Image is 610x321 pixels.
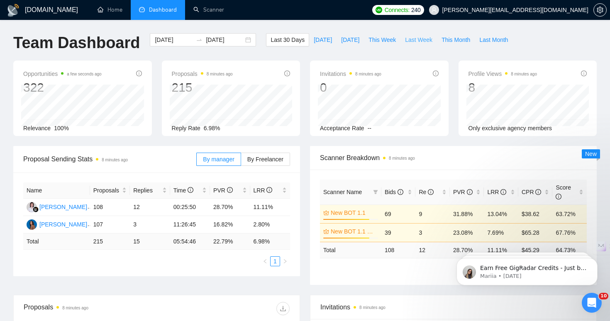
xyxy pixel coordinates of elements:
[196,36,203,43] span: swap-right
[437,33,475,46] button: This Month
[90,216,130,233] td: 107
[277,305,289,312] span: download
[271,35,305,44] span: Last 30 Days
[518,204,553,223] td: $38.62
[599,293,608,299] span: 10
[250,199,290,216] td: 11.11%
[320,302,586,312] span: Invitations
[276,302,290,315] button: download
[314,35,332,44] span: [DATE]
[172,69,233,79] span: Proposals
[130,216,170,233] td: 3
[381,204,416,223] td: 69
[359,305,386,310] time: 8 minutes ago
[271,257,280,266] a: 1
[193,6,224,13] a: searchScanner
[467,189,473,195] span: info-circle
[368,35,396,44] span: This Week
[341,35,359,44] span: [DATE]
[173,187,193,194] span: Time
[552,223,587,242] td: 67.76%
[227,187,233,193] span: info-circle
[67,72,101,76] time: a few seconds ago
[250,216,290,233] td: 2.80%
[266,187,272,193] span: info-circle
[93,186,120,195] span: Proposals
[260,256,270,266] li: Previous Page
[203,156,234,163] span: By manager
[207,72,233,76] time: 8 minutes ago
[172,80,233,95] div: 215
[468,69,537,79] span: Profile Views
[371,186,380,198] span: filter
[433,71,439,76] span: info-circle
[411,5,420,15] span: 240
[364,33,400,46] button: This Week
[23,233,90,250] td: Total
[400,33,437,46] button: Last Week
[442,35,470,44] span: This Month
[23,125,51,131] span: Relevance
[280,256,290,266] button: right
[522,189,541,195] span: CPR
[376,7,382,13] img: upwork-logo.png
[98,6,122,13] a: homeHome
[320,125,364,131] span: Acceptance Rate
[594,7,606,13] span: setting
[139,7,145,12] span: dashboard
[431,7,437,13] span: user
[405,35,432,44] span: Last Week
[381,223,416,242] td: 39
[582,293,602,313] iframe: Intercom live chat
[331,208,376,217] a: New BOT 1.1
[323,229,329,234] span: crown
[284,71,290,76] span: info-circle
[585,151,597,157] span: New
[247,156,283,163] span: By Freelancer
[24,302,157,315] div: Proposals
[266,33,309,46] button: Last 30 Days
[323,210,329,216] span: crown
[280,256,290,266] li: Next Page
[389,156,415,160] time: 8 minutes ago
[172,125,200,131] span: Reply Rate
[254,187,273,194] span: LRR
[415,223,450,242] td: 3
[39,220,87,229] div: [PERSON_NAME]
[206,35,244,44] input: End date
[556,184,571,200] span: Score
[90,182,130,199] th: Proposals
[385,5,410,15] span: Connects:
[556,194,561,199] span: info-circle
[320,69,381,79] span: Invitations
[23,154,196,164] span: Proposal Sending Stats
[484,223,518,242] td: 7.69%
[170,216,210,233] td: 11:26:45
[27,219,37,230] img: AD
[260,256,270,266] button: left
[130,182,170,199] th: Replies
[415,204,450,223] td: 9
[518,223,553,242] td: $65.28
[90,233,130,250] td: 215
[450,223,484,242] td: 23.08%
[270,256,280,266] li: 1
[27,221,87,227] a: AD[PERSON_NAME]
[453,189,473,195] span: PVR
[415,242,450,258] td: 12
[62,306,88,310] time: 8 minutes ago
[7,4,20,17] img: logo
[250,233,290,250] td: 6.98 %
[511,72,537,76] time: 8 minutes ago
[320,153,587,163] span: Scanner Breakdown
[130,199,170,216] td: 12
[475,33,512,46] button: Last Month
[210,199,250,216] td: 28.70%
[593,3,607,17] button: setting
[337,33,364,46] button: [DATE]
[204,125,220,131] span: 6.98%
[13,33,140,53] h1: Team Dashboard
[331,227,376,236] a: New BOT 1.1 Front-end & Mobile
